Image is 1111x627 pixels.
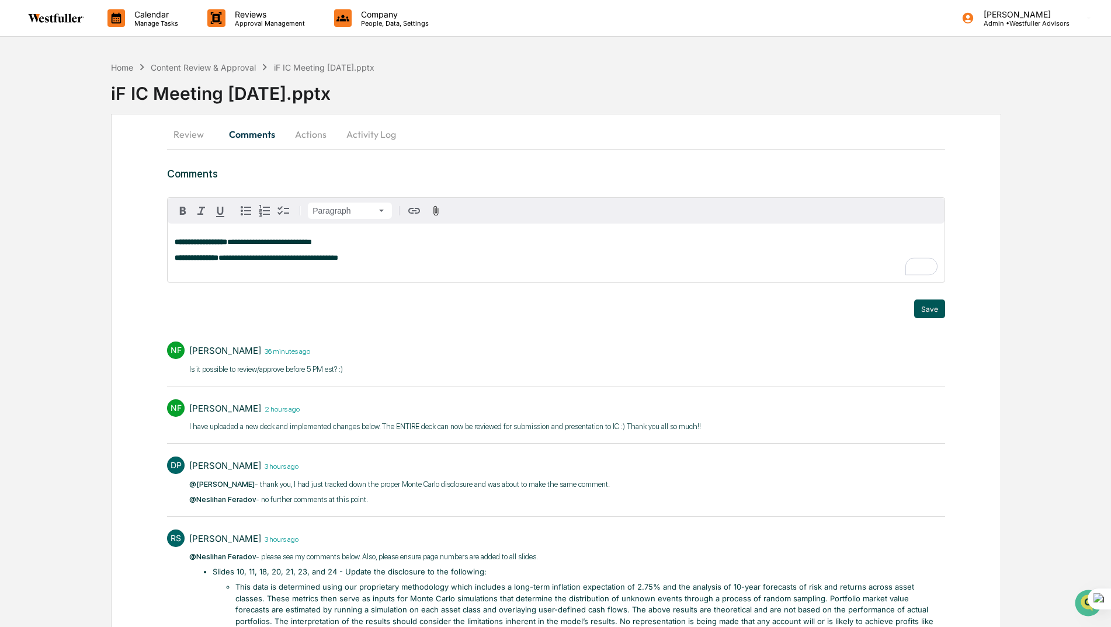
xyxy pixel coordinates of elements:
[151,62,256,72] div: Content Review & Approval
[220,120,284,148] button: Comments
[12,148,21,158] div: 🖐️
[167,399,185,417] div: NF
[125,19,184,27] p: Manage Tasks
[96,147,145,159] span: Attestations
[167,120,945,148] div: secondary tabs example
[192,201,211,220] button: Italic
[189,460,261,471] div: [PERSON_NAME]
[284,120,337,148] button: Actions
[111,62,133,72] div: Home
[82,197,141,207] a: Powered byPylon
[352,19,435,27] p: People, Data, Settings
[974,9,1070,19] p: [PERSON_NAME]
[7,142,80,163] a: 🖐️Preclearance
[85,148,94,158] div: 🗄️
[261,403,300,413] time: Thursday, September 4, 2025 at 10:38:58 AM PDT
[167,120,220,148] button: Review
[28,13,84,23] img: logo
[116,198,141,207] span: Pylon
[189,494,610,506] p: - no further comments at this point.​
[111,74,1111,104] div: iF IC Meeting [DATE].pptx
[167,530,185,547] div: RS
[211,201,230,220] button: Underline
[189,533,261,544] div: [PERSON_NAME]
[308,203,392,219] button: Block type
[274,62,374,72] div: iF IC Meeting [DATE].pptx
[974,19,1070,27] p: Admin • Westfuller Advisors
[189,345,261,356] div: [PERSON_NAME]
[189,421,701,433] p: I have uploaded a new deck and implemented changes below. The ENTIRE deck can now be reviewed for...
[189,403,261,414] div: [PERSON_NAME]
[189,551,945,563] p: ​ - please see my comments below. Also, please ensure page numbers are added to all slides.
[12,170,21,180] div: 🔎
[40,89,192,101] div: Start new chat
[167,168,945,180] h3: Comments
[23,147,75,159] span: Preclearance
[225,9,311,19] p: Reviews
[337,120,405,148] button: Activity Log
[199,93,213,107] button: Start new chat
[352,9,435,19] p: Company
[189,552,256,561] span: @Neslihan Feradov
[12,89,33,110] img: 1746055101610-c473b297-6a78-478c-a979-82029cc54cd1
[167,457,185,474] div: DP
[12,25,213,43] p: How can we help?
[189,495,256,504] span: @Neslihan Feradov
[167,342,185,359] div: NF
[168,224,944,282] div: To enrich screen reader interactions, please activate Accessibility in Grammarly extension settings
[189,364,345,375] p: Is it possible to review/approve before 5 PM est? :) ​
[225,19,311,27] p: Approval Management
[261,346,310,356] time: Thursday, September 4, 2025 at 12:26:46 PM PDT
[125,9,184,19] p: Calendar
[914,299,945,318] button: Save
[426,203,446,219] button: Attach files
[173,201,192,220] button: Bold
[80,142,150,163] a: 🗄️Attestations
[189,479,610,490] p: - thank you, I had just tracked down the proper Monte Carlo disclosure and was about to make the ...
[40,101,148,110] div: We're available if you need us!
[7,165,78,186] a: 🔎Data Lookup
[261,461,298,471] time: Thursday, September 4, 2025 at 9:49:23 AM PDT
[189,480,255,489] span: @[PERSON_NAME]
[1074,588,1105,620] iframe: Open customer support
[23,169,74,181] span: Data Lookup
[261,534,298,544] time: Thursday, September 4, 2025 at 9:40:49 AM PDT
